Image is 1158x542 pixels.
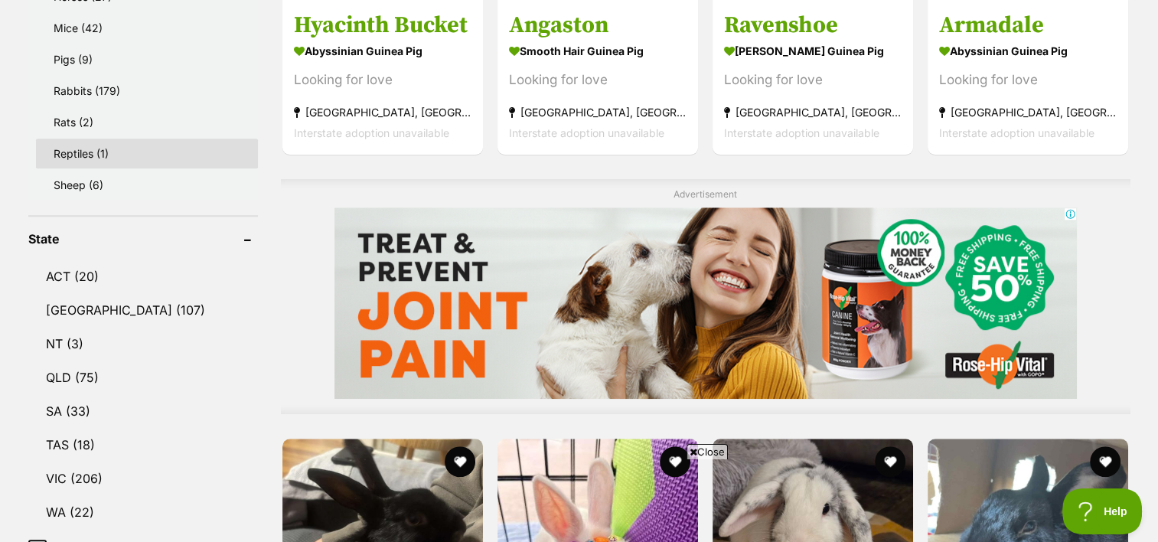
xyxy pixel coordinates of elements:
[875,446,905,477] button: favourite
[660,446,690,477] button: favourite
[724,126,879,139] span: Interstate adoption unavailable
[509,102,687,122] strong: [GEOGRAPHIC_DATA], [GEOGRAPHIC_DATA]
[28,361,258,393] a: QLD (75)
[939,102,1117,122] strong: [GEOGRAPHIC_DATA], [GEOGRAPHIC_DATA]
[334,207,1077,399] iframe: Advertisement
[294,102,471,122] strong: [GEOGRAPHIC_DATA], [GEOGRAPHIC_DATA]
[294,11,471,40] h3: Hyacinth Bucket
[36,44,258,74] a: Pigs (9)
[28,328,258,360] a: NT (3)
[294,126,449,139] span: Interstate adoption unavailable
[509,70,687,90] div: Looking for love
[1091,446,1121,477] button: favourite
[724,70,902,90] div: Looking for love
[724,11,902,40] h3: Ravenshoe
[281,179,1130,414] div: Advertisement
[28,294,258,326] a: [GEOGRAPHIC_DATA] (107)
[509,11,687,40] h3: Angaston
[214,1,228,12] img: iconc.png
[28,429,258,461] a: TAS (18)
[294,40,471,62] strong: Abyssinian Guinea Pig
[28,260,258,292] a: ACT (20)
[36,76,258,106] a: Rabbits (179)
[208,465,951,534] iframe: Advertisement
[36,13,258,43] a: Mice (42)
[36,107,258,137] a: Rats (2)
[294,70,471,90] div: Looking for love
[36,170,258,200] a: Sheep (6)
[1062,488,1143,534] iframe: Help Scout Beacon - Open
[939,70,1117,90] div: Looking for love
[2,2,14,14] img: consumer-privacy-logo.png
[28,462,258,495] a: VIC (206)
[36,139,258,168] a: Reptiles (1)
[28,395,258,427] a: SA (33)
[724,102,902,122] strong: [GEOGRAPHIC_DATA], [GEOGRAPHIC_DATA]
[939,40,1117,62] strong: Abyssinian Guinea Pig
[28,496,258,528] a: WA (22)
[509,126,664,139] span: Interstate adoption unavailable
[509,40,687,62] strong: Smooth Hair Guinea Pig
[939,11,1117,40] h3: Armadale
[687,444,728,459] span: Close
[445,446,475,477] button: favourite
[939,126,1094,139] span: Interstate adoption unavailable
[724,40,902,62] strong: [PERSON_NAME] Guinea Pig
[28,232,258,246] header: State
